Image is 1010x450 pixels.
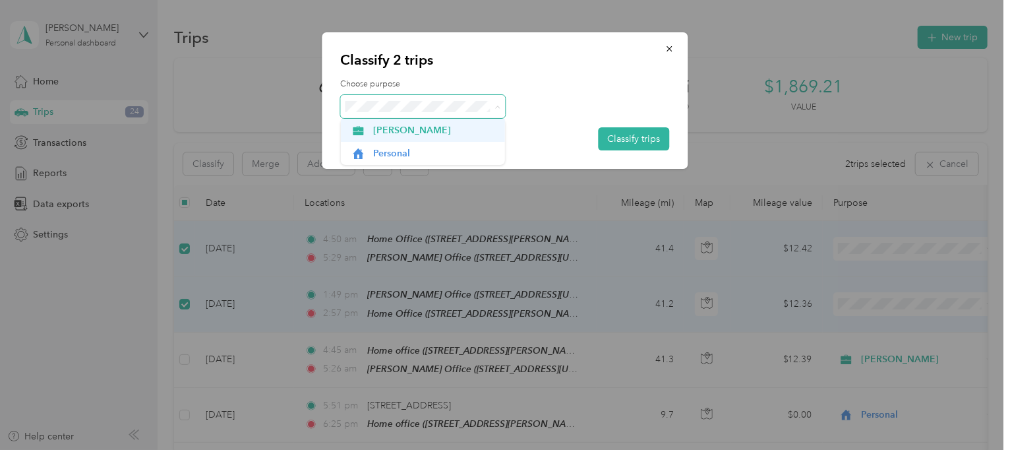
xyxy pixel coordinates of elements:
[341,79,670,90] label: Choose purpose
[936,376,1010,450] iframe: Everlance-gr Chat Button Frame
[373,123,496,137] span: [PERSON_NAME]
[599,127,670,150] button: Classify trips
[341,51,670,69] p: Classify 2 trips
[373,146,496,160] span: Personal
